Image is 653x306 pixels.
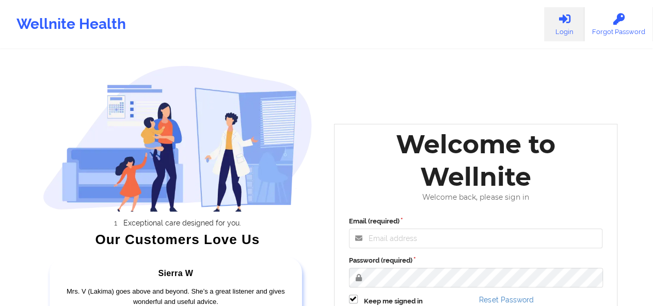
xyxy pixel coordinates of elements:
a: Reset Password [479,296,533,304]
li: Exceptional care designed for you. [52,219,312,227]
a: Forgot Password [584,7,653,41]
div: Our Customers Love Us [43,234,312,245]
input: Email address [349,229,603,248]
div: Welcome back, please sign in [342,193,610,202]
a: Login [544,7,584,41]
div: Welcome to Wellnite [342,128,610,193]
label: Email (required) [349,216,603,227]
label: Password (required) [349,255,603,266]
img: wellnite-auth-hero_200.c722682e.png [43,65,312,212]
span: Sierra W [158,269,193,278]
